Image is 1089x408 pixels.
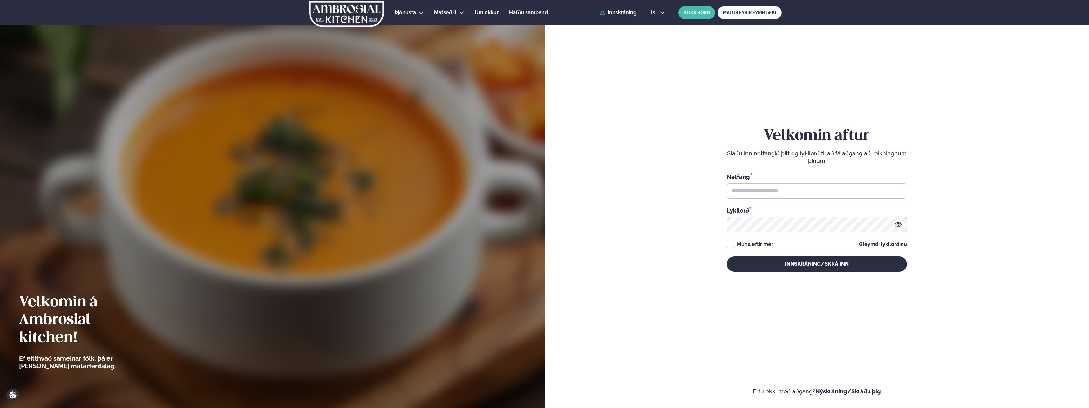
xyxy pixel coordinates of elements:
a: Nýskráning/Skráðu þig [815,388,881,395]
img: logo [309,1,385,27]
span: Þjónusta [395,10,416,16]
h2: Velkomin á Ambrosial kitchen! [19,294,151,347]
a: Matseðill [434,9,457,17]
a: Innskráning [600,10,636,16]
p: Ertu ekki með aðgang? [564,388,1070,395]
button: Innskráning/Skrá inn [727,256,907,272]
div: Lykilorð [727,206,907,214]
span: Um okkur [475,10,499,16]
a: Cookie settings [6,389,19,402]
p: Sláðu inn netfangið þitt og lykilorð til að fá aðgang að reikningnum þínum [727,150,907,165]
a: MATUR FYRIR FYRIRTÆKI [718,6,782,19]
span: Matseðill [434,10,457,16]
span: is [651,10,657,15]
button: BÓKA BORÐ [678,6,715,19]
div: Netfang [727,173,907,181]
a: Um okkur [475,9,499,17]
a: Þjónusta [395,9,416,17]
a: Gleymdi lykilorðinu [859,242,907,247]
span: Hafðu samband [509,10,548,16]
p: Ef eitthvað sameinar fólk, þá er [PERSON_NAME] matarferðalag. [19,355,151,370]
h2: Velkomin aftur [727,127,907,145]
button: is [646,10,670,15]
a: Hafðu samband [509,9,548,17]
